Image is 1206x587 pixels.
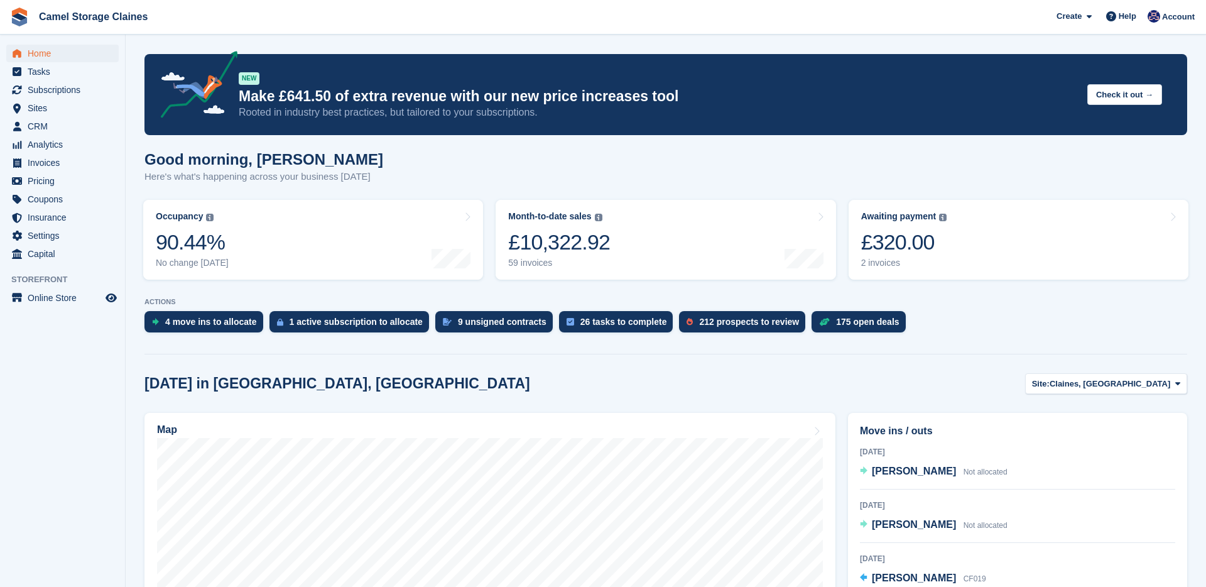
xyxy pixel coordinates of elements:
a: menu [6,81,119,99]
img: move_ins_to_allocate_icon-fdf77a2bb77ea45bf5b3d319d69a93e2d87916cf1d5bf7949dd705db3b84f3ca.svg [152,318,159,326]
p: Rooted in industry best practices, but tailored to your subscriptions. [239,106,1077,119]
a: menu [6,209,119,226]
a: 26 tasks to complete [559,311,680,339]
span: Settings [28,227,103,244]
span: Site: [1032,378,1050,390]
div: Month-to-date sales [508,211,591,222]
div: Awaiting payment [861,211,937,222]
span: Analytics [28,136,103,153]
a: menu [6,289,119,307]
div: 4 move ins to allocate [165,317,257,327]
div: [DATE] [860,553,1175,564]
span: Online Store [28,289,103,307]
img: icon-info-grey-7440780725fd019a000dd9b08b2336e03edf1995a4989e88bcd33f0948082b44.svg [206,214,214,221]
img: icon-info-grey-7440780725fd019a000dd9b08b2336e03edf1995a4989e88bcd33f0948082b44.svg [595,214,602,221]
a: menu [6,136,119,153]
a: menu [6,172,119,190]
a: menu [6,227,119,244]
h2: Move ins / outs [860,424,1175,439]
span: [PERSON_NAME] [872,466,956,476]
a: menu [6,63,119,80]
a: menu [6,45,119,62]
div: 175 open deals [836,317,899,327]
span: CRM [28,118,103,135]
span: Storefront [11,273,125,286]
a: [PERSON_NAME] Not allocated [860,464,1008,480]
h2: [DATE] in [GEOGRAPHIC_DATA], [GEOGRAPHIC_DATA] [144,375,530,392]
div: 212 prospects to review [699,317,799,327]
div: 2 invoices [861,258,947,268]
div: Occupancy [156,211,203,222]
div: 90.44% [156,229,229,255]
div: [DATE] [860,446,1175,458]
span: Home [28,45,103,62]
span: CF019 [964,574,986,583]
div: 26 tasks to complete [580,317,667,327]
span: Capital [28,245,103,263]
a: 212 prospects to review [679,311,812,339]
span: Sites [28,99,103,117]
span: Tasks [28,63,103,80]
span: Create [1057,10,1082,23]
p: Here's what's happening across your business [DATE] [144,170,383,184]
span: Not allocated [964,468,1008,476]
a: 1 active subscription to allocate [269,311,435,339]
img: task-75834270c22a3079a89374b754ae025e5fb1db73e45f91037f5363f120a921f8.svg [567,318,574,326]
img: deal-1b604bf984904fb50ccaf53a9ad4b4a5d6e5aea283cecdc64d6e3604feb123c2.svg [819,317,830,326]
div: NEW [239,72,259,85]
span: Subscriptions [28,81,103,99]
img: contract_signature_icon-13c848040528278c33f63329250d36e43548de30e8caae1d1a13099fd9432cc5.svg [443,318,452,326]
p: ACTIONS [144,298,1187,306]
span: Not allocated [964,521,1008,530]
a: Camel Storage Claines [34,6,153,27]
div: 59 invoices [508,258,610,268]
a: Awaiting payment £320.00 2 invoices [849,200,1188,280]
button: Site: Claines, [GEOGRAPHIC_DATA] [1025,373,1187,394]
span: Invoices [28,154,103,172]
a: 4 move ins to allocate [144,311,269,339]
a: menu [6,118,119,135]
div: 9 unsigned contracts [458,317,546,327]
a: menu [6,245,119,263]
img: Rod [1148,10,1160,23]
a: menu [6,190,119,208]
span: Account [1162,11,1195,23]
div: No change [DATE] [156,258,229,268]
span: Pricing [28,172,103,190]
a: menu [6,154,119,172]
div: 1 active subscription to allocate [290,317,423,327]
a: 175 open deals [812,311,911,339]
a: menu [6,99,119,117]
a: 9 unsigned contracts [435,311,559,339]
a: Preview store [104,290,119,305]
img: prospect-51fa495bee0391a8d652442698ab0144808aea92771e9ea1ae160a38d050c398.svg [687,318,693,326]
h1: Good morning, [PERSON_NAME] [144,151,383,168]
a: Occupancy 90.44% No change [DATE] [143,200,483,280]
span: Insurance [28,209,103,226]
span: [PERSON_NAME] [872,573,956,583]
img: price-adjustments-announcement-icon-8257ccfd72463d97f412b2fc003d46551f7dbcb40ab6d574587a9cd5c0d94... [150,51,238,123]
button: Check it out → [1087,84,1162,105]
p: Make £641.50 of extra revenue with our new price increases tool [239,87,1077,106]
span: Claines, [GEOGRAPHIC_DATA] [1050,378,1170,390]
span: [PERSON_NAME] [872,519,956,530]
span: Coupons [28,190,103,208]
div: £320.00 [861,229,947,255]
img: icon-info-grey-7440780725fd019a000dd9b08b2336e03edf1995a4989e88bcd33f0948082b44.svg [939,214,947,221]
h2: Map [157,424,177,436]
a: [PERSON_NAME] Not allocated [860,517,1008,534]
a: Month-to-date sales £10,322.92 59 invoices [496,200,835,280]
span: Help [1119,10,1136,23]
div: [DATE] [860,500,1175,511]
div: £10,322.92 [508,229,610,255]
a: [PERSON_NAME] CF019 [860,571,986,587]
img: active_subscription_to_allocate_icon-d502201f5373d7db506a760aba3b589e785aa758c864c3986d89f69b8ff3... [277,318,283,326]
img: stora-icon-8386f47178a22dfd0bd8f6a31ec36ba5ce8667c1dd55bd0f319d3a0aa187defe.svg [10,8,29,26]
